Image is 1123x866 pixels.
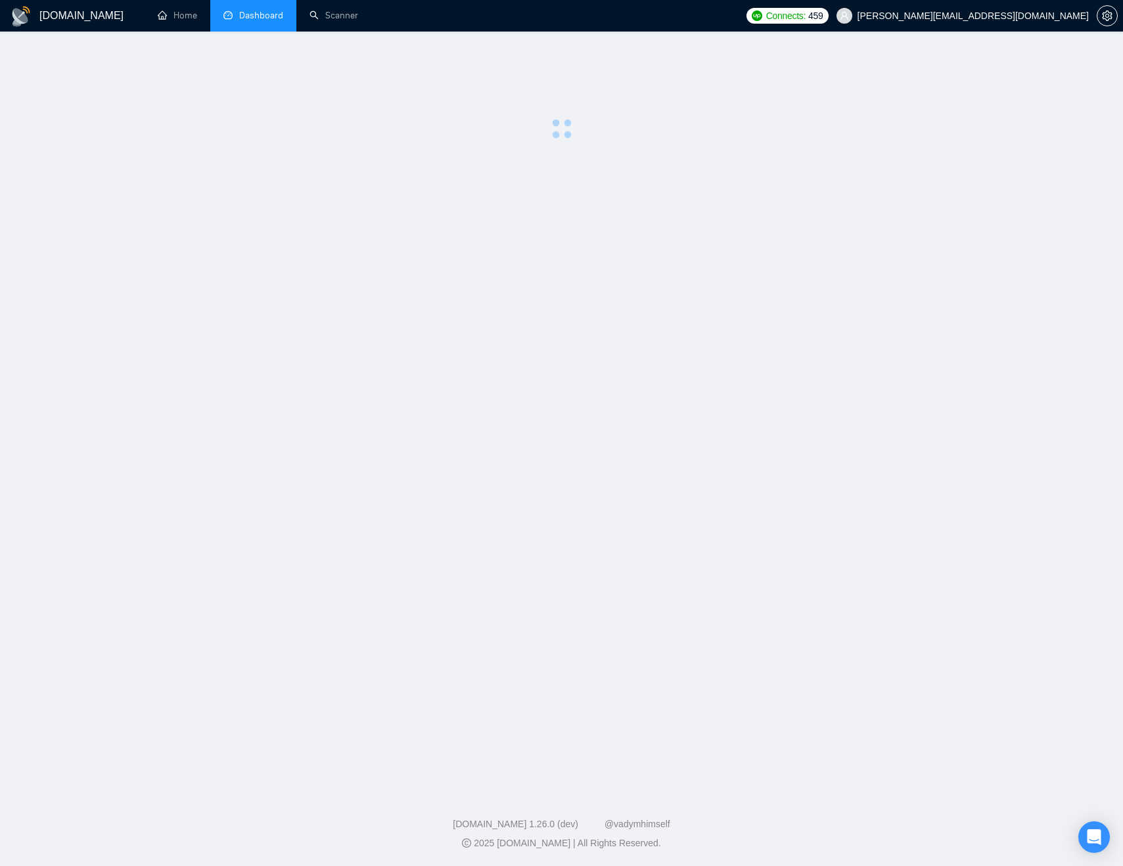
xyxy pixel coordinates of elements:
img: upwork-logo.png [752,11,762,21]
button: setting [1097,5,1118,26]
span: Connects: [766,9,806,23]
a: [DOMAIN_NAME] 1.26.0 (dev) [453,819,578,829]
a: homeHome [158,10,197,21]
span: copyright [462,838,471,848]
a: @vadymhimself [605,819,670,829]
div: 2025 [DOMAIN_NAME] | All Rights Reserved. [11,836,1112,850]
span: user [840,11,849,20]
div: Open Intercom Messenger [1078,821,1110,853]
img: logo [11,6,32,27]
span: Dashboard [239,10,283,21]
a: searchScanner [309,10,358,21]
a: setting [1097,11,1118,21]
span: setting [1097,11,1117,21]
span: dashboard [223,11,233,20]
span: 459 [808,9,823,23]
